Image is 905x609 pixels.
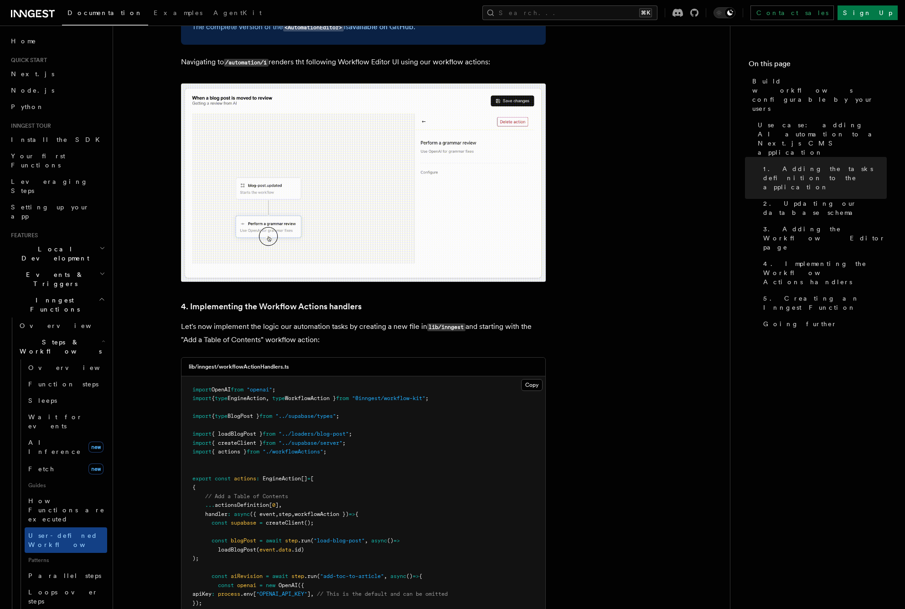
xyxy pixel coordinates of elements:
span: Examples [154,9,202,16]
span: step [279,511,291,517]
span: Home [11,36,36,46]
span: .id) [291,547,304,553]
button: Inngest Functions [7,292,107,318]
span: blogPost [231,537,256,544]
a: available on GitHub [349,22,414,31]
span: ); [192,555,199,562]
span: Features [7,232,38,239]
span: "openai" [247,386,272,393]
a: Home [7,33,107,49]
code: <AutomationEditor> [283,24,344,31]
span: , [384,573,387,579]
span: = [259,520,263,526]
p: Navigating to renders tht following Workflow Editor UI using our workflow actions: [181,56,546,69]
a: 4. Implementing the Workflow Actions handlers [181,300,362,313]
span: { [212,395,215,401]
span: WorkflowAction } [285,395,336,401]
span: 2. Updating our database schema [763,199,887,217]
span: const [218,582,234,588]
span: = [266,573,269,579]
span: "../supabase/server" [279,440,342,446]
span: Next.js [11,70,54,78]
span: "load-blog-post" [314,537,365,544]
span: Setting up your app [11,203,89,220]
span: ( [317,573,320,579]
a: Python [7,99,107,115]
code: lib/inngest [427,323,465,331]
span: handler [205,511,228,517]
span: new [88,463,103,474]
a: Fetchnew [25,460,107,478]
span: 1. Adding the tasks definition to the application [763,164,887,192]
span: const [212,537,228,544]
span: "@inngest/workflow-kit" [352,395,425,401]
span: 3. Adding the Workflow Editor page [763,224,887,252]
span: async [234,511,250,517]
span: ... [205,502,215,508]
span: import [192,386,212,393]
span: Guides [25,478,107,493]
span: EngineAction [228,395,266,401]
span: import [192,395,212,401]
span: 5. Creating an Inngest Function [763,294,887,312]
span: type [272,395,285,401]
span: import [192,440,212,446]
span: ( [310,537,314,544]
span: => [413,573,419,579]
a: Node.js [7,82,107,99]
span: Local Development [7,245,99,263]
span: , [291,511,295,517]
span: // This is the default and can be omitted [317,591,448,597]
span: : [228,511,231,517]
span: { loadBlogPost } [212,431,263,437]
span: ; [272,386,275,393]
span: 0 [272,502,275,508]
span: (); [304,520,314,526]
span: { [212,413,215,419]
span: , [310,591,314,597]
span: OpenAI [212,386,231,393]
span: "../supabase/types" [275,413,336,419]
span: const [212,520,228,526]
span: { createClient } [212,440,263,446]
button: Events & Triggers [7,266,107,292]
span: import [192,448,212,455]
a: AgentKit [208,3,267,25]
span: Function steps [28,380,98,388]
span: const [215,475,231,482]
span: ] [307,591,310,597]
a: Your first Functions [7,148,107,173]
span: async [390,573,406,579]
span: { [192,484,196,490]
button: Copy [521,379,543,391]
span: Fetch [28,465,55,473]
a: Setting up your app [7,199,107,224]
span: actionsDefinition[ [215,502,272,508]
span: export [192,475,212,482]
span: "./workflowActions" [263,448,323,455]
span: data [279,547,291,553]
a: 3. Adding the Workflow Editor page [760,221,887,255]
a: Sign Up [838,5,898,20]
a: AI Inferencenew [25,434,107,460]
span: import [192,431,212,437]
span: : [212,591,215,597]
span: () [387,537,393,544]
span: AI Inference [28,439,81,455]
span: User-defined Workflows [28,532,110,548]
span: Node.js [11,87,54,94]
a: Leveraging Steps [7,173,107,199]
a: Install the SDK [7,131,107,148]
a: 2. Updating our database schema [760,195,887,221]
span: step [291,573,304,579]
span: createClient [266,520,304,526]
span: "OPENAI_API_KEY" [256,591,307,597]
p: The complete version of the is . [192,21,535,34]
span: [ [310,475,314,482]
span: , [279,502,282,508]
a: Next.js [7,66,107,82]
a: Overview [25,359,107,376]
span: from [259,413,272,419]
span: const [212,573,228,579]
span: from [263,431,275,437]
